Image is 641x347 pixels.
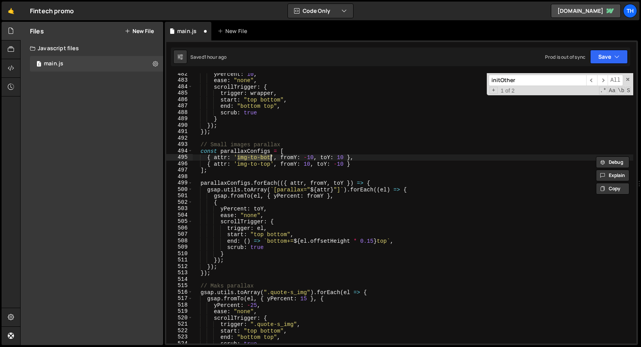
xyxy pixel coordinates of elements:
span: ​ [586,75,597,86]
button: Debug [596,156,629,168]
div: main.js [44,60,63,67]
a: Th [623,4,637,18]
div: 518 [166,302,193,308]
div: 494 [166,148,193,154]
button: Explain [596,170,629,181]
span: ​ [597,75,608,86]
div: 16948/46441.js [30,56,163,72]
div: 484 [166,84,193,90]
div: 508 [166,238,193,244]
span: Alt-Enter [608,75,623,86]
div: 499 [166,180,193,186]
div: 498 [166,173,193,180]
div: 501 [166,193,193,199]
div: Fintech promo [30,6,74,16]
div: 514 [166,276,193,283]
button: Copy [596,183,629,195]
div: 485 [166,90,193,96]
div: 523 [166,334,193,340]
div: 497 [166,167,193,173]
div: main.js [177,27,197,35]
div: 511 [166,257,193,263]
div: 515 [166,282,193,289]
div: 496 [166,161,193,167]
a: 🤙 [2,2,21,20]
div: 487 [166,103,193,109]
span: CaseSensitive Search [608,87,616,95]
div: 493 [166,141,193,148]
div: 507 [166,231,193,238]
span: 1 of 2 [498,88,518,94]
button: Save [590,50,628,64]
div: 483 [166,77,193,84]
div: 506 [166,225,193,231]
div: 517 [166,295,193,302]
div: Javascript files [21,40,163,56]
div: 519 [166,308,193,315]
div: New File [218,27,250,35]
div: 509 [166,244,193,251]
div: Saved [190,54,226,60]
div: 504 [166,212,193,219]
span: 1 [37,61,41,68]
span: Search In Selection [626,87,631,95]
div: 516 [166,289,193,296]
div: 492 [166,135,193,142]
div: 505 [166,218,193,225]
div: 524 [166,340,193,347]
div: 522 [166,328,193,334]
div: 488 [166,109,193,116]
div: Prod is out of sync [545,54,585,60]
div: 502 [166,199,193,206]
div: 1 hour ago [204,54,227,60]
div: 520 [166,315,193,321]
div: 486 [166,96,193,103]
span: Whole Word Search [617,87,625,95]
div: 491 [166,128,193,135]
div: 482 [166,71,193,77]
span: RegExp Search [599,87,607,95]
div: 500 [166,186,193,193]
div: 503 [166,205,193,212]
a: [DOMAIN_NAME] [551,4,621,18]
div: 521 [166,321,193,328]
button: Code Only [288,4,353,18]
button: New File [125,28,154,34]
div: 510 [166,251,193,257]
div: 490 [166,122,193,129]
div: 489 [166,116,193,122]
div: 512 [166,263,193,270]
h2: Files [30,27,44,35]
div: 513 [166,270,193,276]
div: 495 [166,154,193,161]
input: Search for [489,75,586,86]
span: Toggle Replace mode [489,87,498,94]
